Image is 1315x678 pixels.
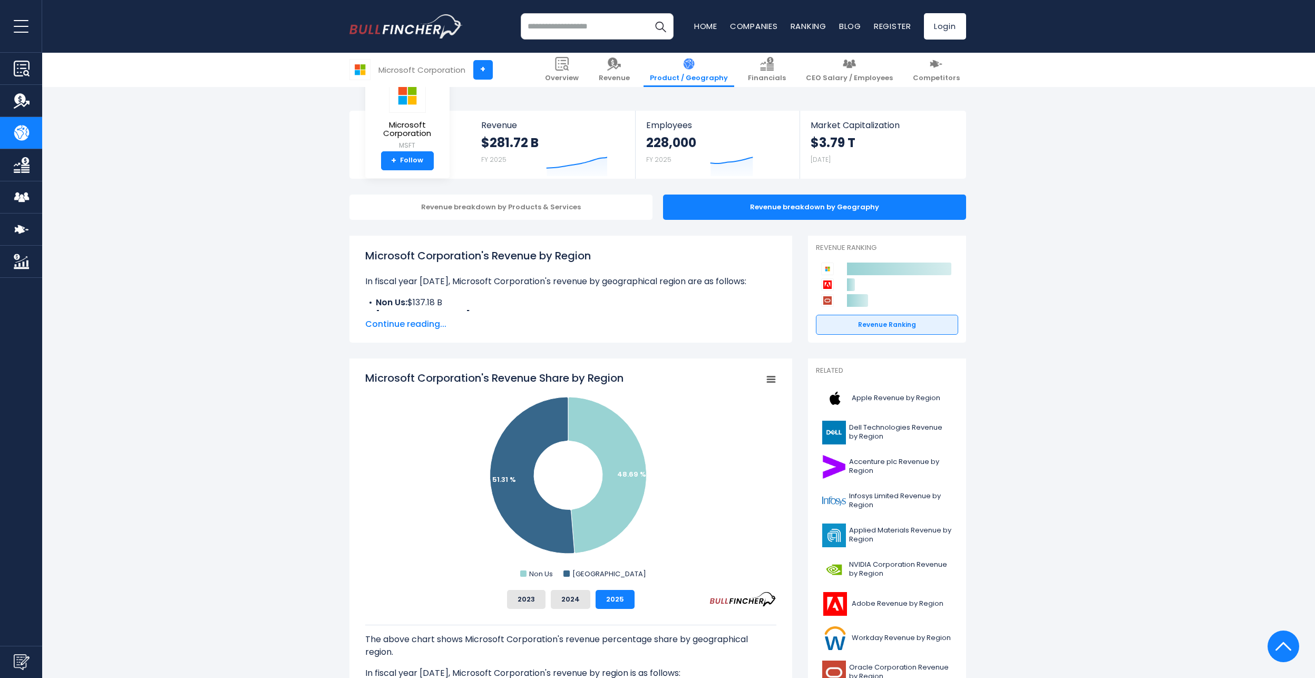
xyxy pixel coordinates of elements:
[839,21,861,32] a: Blog
[551,590,590,609] button: 2024
[730,21,778,32] a: Companies
[811,134,855,151] strong: $3.79 T
[349,14,463,38] img: bullfincher logo
[849,458,952,476] span: Accenture plc Revenue by Region
[822,489,846,513] img: INFY logo
[365,275,776,288] p: In fiscal year [DATE], Microsoft Corporation's revenue by geographical region are as follows:
[646,134,696,151] strong: 228,000
[572,569,646,579] text: [GEOGRAPHIC_DATA]
[694,21,717,32] a: Home
[349,195,652,220] div: Revenue breakdown by Products & Services
[365,633,776,658] p: The above chart shows Microsoft Corporation's revenue percentage share by geographical region.
[481,134,539,151] strong: $281.72 B
[650,74,728,83] span: Product / Geography
[822,558,846,582] img: NVDA logo
[852,599,943,608] span: Adobe Revenue by Region
[365,248,776,264] h1: Microsoft Corporation's Revenue by Region
[349,14,463,38] a: Go to homepage
[365,371,624,385] tspan: Microsoft Corporation's Revenue Share by Region
[821,278,834,291] img: Adobe competitors logo
[529,569,553,579] text: Non Us
[545,74,579,83] span: Overview
[822,524,846,547] img: AMAT logo
[374,141,441,150] small: MSFT
[816,452,958,481] a: Accenture plc Revenue by Region
[636,111,800,179] a: Employees 228,000 FY 2025
[391,156,396,166] strong: +
[907,53,966,87] a: Competitors
[821,294,834,307] img: Oracle Corporation competitors logo
[592,53,636,87] a: Revenue
[365,309,776,322] li: $144.55 B
[471,111,636,179] a: Revenue $281.72 B FY 2025
[646,120,789,130] span: Employees
[800,111,965,179] a: Market Capitalization $3.79 T [DATE]
[816,555,958,584] a: NVIDIA Corporation Revenue by Region
[816,384,958,413] a: Apple Revenue by Region
[350,60,370,80] img: MSFT logo
[822,421,846,444] img: DELL logo
[849,492,952,510] span: Infosys Limited Revenue by Region
[816,366,958,375] p: Related
[376,309,472,321] b: [GEOGRAPHIC_DATA]:
[913,74,960,83] span: Competitors
[791,21,826,32] a: Ranking
[816,418,958,447] a: Dell Technologies Revenue by Region
[492,474,516,485] text: 51.31 %
[365,318,776,331] span: Continue reading...
[644,53,734,87] a: Product / Geography
[816,624,958,653] a: Workday Revenue by Region
[381,151,434,170] a: +Follow
[481,155,506,164] small: FY 2025
[473,60,493,80] a: +
[822,592,849,616] img: ADBE logo
[874,21,911,32] a: Register
[742,53,792,87] a: Financials
[596,590,635,609] button: 2025
[376,296,407,308] b: Non Us:
[663,195,966,220] div: Revenue breakdown by Geography
[816,244,958,253] p: Revenue Ranking
[365,296,776,309] li: $137.18 B
[800,53,899,87] a: CEO Salary / Employees
[822,386,849,410] img: AAPL logo
[646,155,671,164] small: FY 2025
[507,590,546,609] button: 2023
[374,121,441,138] span: Microsoft Corporation
[806,74,893,83] span: CEO Salary / Employees
[822,455,846,479] img: ACN logo
[378,64,465,76] div: Microsoft Corporation
[617,469,646,479] text: 48.69 %
[816,589,958,618] a: Adobe Revenue by Region
[647,13,674,40] button: Search
[852,394,940,403] span: Apple Revenue by Region
[816,315,958,335] a: Revenue Ranking
[849,560,952,578] span: NVIDIA Corporation Revenue by Region
[481,120,625,130] span: Revenue
[849,423,952,441] span: Dell Technologies Revenue by Region
[389,78,426,113] img: MSFT logo
[852,634,951,643] span: Workday Revenue by Region
[816,521,958,550] a: Applied Materials Revenue by Region
[373,77,442,151] a: Microsoft Corporation MSFT
[811,155,831,164] small: [DATE]
[599,74,630,83] span: Revenue
[811,120,954,130] span: Market Capitalization
[748,74,786,83] span: Financials
[539,53,585,87] a: Overview
[822,626,849,650] img: WDAY logo
[365,371,776,582] svg: Microsoft Corporation's Revenue Share by Region
[821,263,834,275] img: Microsoft Corporation competitors logo
[816,487,958,516] a: Infosys Limited Revenue by Region
[924,13,966,40] a: Login
[849,526,952,544] span: Applied Materials Revenue by Region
